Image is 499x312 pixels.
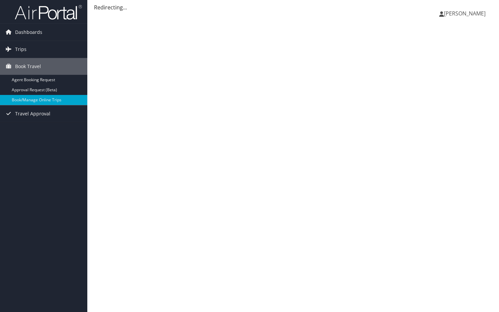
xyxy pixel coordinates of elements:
[15,105,50,122] span: Travel Approval
[94,3,492,11] div: Redirecting...
[15,24,42,41] span: Dashboards
[439,3,492,23] a: [PERSON_NAME]
[15,4,82,20] img: airportal-logo.png
[15,58,41,75] span: Book Travel
[15,41,27,58] span: Trips
[444,10,486,17] span: [PERSON_NAME]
